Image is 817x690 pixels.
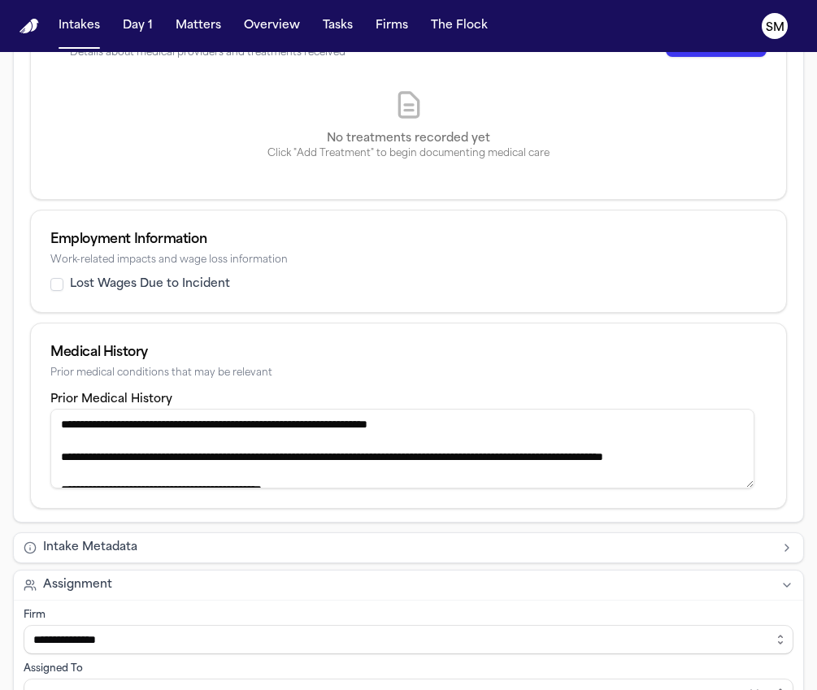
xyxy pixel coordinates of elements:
label: Prior Medical History [50,393,172,406]
button: Firms [369,11,415,41]
p: No treatments recorded yet [50,131,767,147]
a: Home [20,19,39,34]
span: Intake Metadata [43,540,137,556]
div: Employment Information [50,230,767,250]
button: Intake Metadata [14,533,803,562]
label: Lost Wages Due to Incident [70,276,230,293]
img: Finch Logo [20,19,39,34]
input: Select firm [24,625,793,654]
button: Intakes [52,11,106,41]
div: Details about medical providers and treatments received [70,47,345,59]
button: Tasks [316,11,359,41]
button: Day 1 [116,11,159,41]
div: Medical History [50,343,767,362]
div: Prior medical conditions that may be relevant [50,367,767,380]
span: Assignment [43,577,112,593]
p: Click "Add Treatment" to begin documenting medical care [50,147,767,160]
button: Matters [169,11,228,41]
button: Assignment [14,571,803,600]
div: Firm [24,609,793,622]
div: Work-related impacts and wage loss information [50,254,767,267]
div: Assigned To [24,662,793,675]
textarea: Prior medical history [50,409,754,488]
button: The Flock [424,11,494,41]
button: Overview [237,11,306,41]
